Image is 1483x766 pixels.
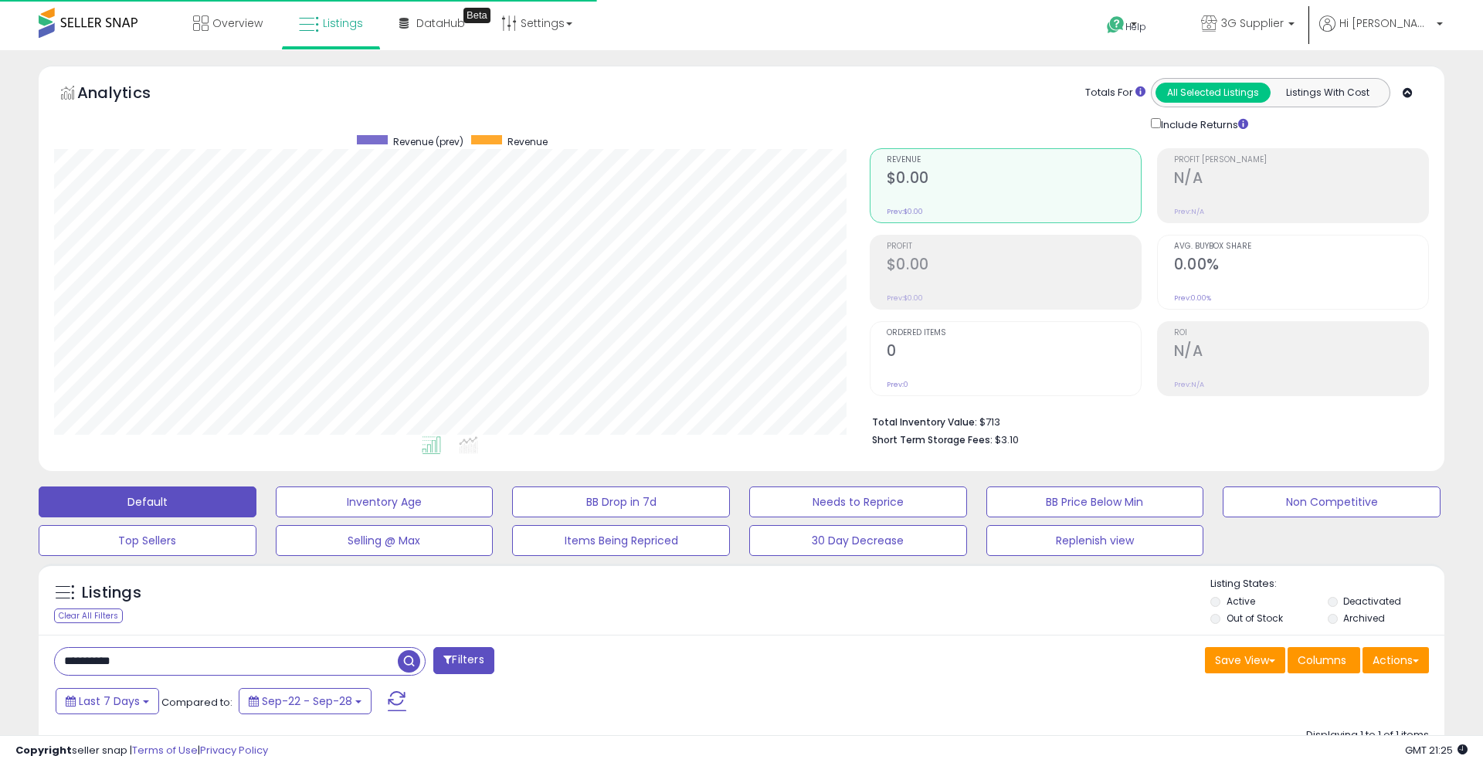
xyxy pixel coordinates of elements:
h5: Listings [82,582,141,604]
h2: 0 [887,342,1141,363]
button: Actions [1363,647,1429,673]
a: Terms of Use [132,743,198,758]
button: Columns [1288,647,1360,673]
b: Short Term Storage Fees: [872,433,993,446]
span: Ordered Items [887,329,1141,337]
small: Prev: 0.00% [1174,293,1211,303]
button: Items Being Repriced [512,525,730,556]
button: Non Competitive [1223,486,1441,517]
button: Inventory Age [276,486,494,517]
h2: N/A [1174,169,1428,190]
button: Default [39,486,256,517]
button: Save View [1205,647,1285,673]
span: Compared to: [161,695,232,710]
i: Get Help [1106,15,1125,35]
div: Clear All Filters [54,608,123,623]
li: $713 [872,412,1417,430]
small: Prev: $0.00 [887,207,923,216]
h5: Analytics [77,82,181,107]
span: Avg. Buybox Share [1174,242,1428,251]
b: Total Inventory Value: [872,415,977,429]
span: Help [1125,20,1146,33]
small: Prev: $0.00 [887,293,923,303]
button: Selling @ Max [276,525,494,556]
span: DataHub [416,15,465,31]
button: 30 Day Decrease [749,525,967,556]
button: Last 7 Days [56,688,159,714]
button: Needs to Reprice [749,486,967,517]
small: Prev: N/A [1174,207,1204,216]
span: Revenue [887,156,1141,164]
span: 3G Supplier [1221,15,1284,31]
button: BB Drop in 7d [512,486,730,517]
a: Help [1094,4,1176,50]
h2: N/A [1174,342,1428,363]
span: Profit [PERSON_NAME] [1174,156,1428,164]
button: Top Sellers [39,525,256,556]
span: Last 7 Days [79,693,140,709]
button: Replenish view [986,525,1204,556]
button: Filters [433,647,494,674]
a: Privacy Policy [200,743,268,758]
small: Prev: 0 [887,380,908,389]
button: Sep-22 - Sep-28 [239,688,372,714]
label: Deactivated [1343,595,1401,608]
label: Out of Stock [1227,612,1283,625]
div: seller snap | | [15,744,268,758]
h2: $0.00 [887,169,1141,190]
span: Revenue (prev) [393,135,463,148]
p: Listing States: [1210,577,1444,591]
label: Active [1227,595,1255,608]
span: ROI [1174,329,1428,337]
strong: Copyright [15,743,72,758]
small: Prev: N/A [1174,380,1204,389]
span: Sep-22 - Sep-28 [262,693,352,709]
label: Archived [1343,612,1385,625]
span: Hi [PERSON_NAME] [1339,15,1432,31]
span: Overview [212,15,263,31]
button: BB Price Below Min [986,486,1204,517]
div: Include Returns [1139,115,1267,133]
h2: 0.00% [1174,256,1428,276]
a: Hi [PERSON_NAME] [1319,15,1443,50]
button: Listings With Cost [1270,83,1385,103]
span: Profit [887,242,1141,251]
span: $3.10 [995,432,1019,447]
div: Tooltip anchor [463,8,490,23]
span: 2025-10-6 21:25 GMT [1405,743,1468,758]
span: Revenue [507,135,548,148]
div: Totals For [1085,86,1145,100]
button: All Selected Listings [1156,83,1271,103]
div: Displaying 1 to 1 of 1 items [1306,728,1429,743]
span: Listings [323,15,363,31]
span: Columns [1298,652,1346,668]
h2: $0.00 [887,256,1141,276]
